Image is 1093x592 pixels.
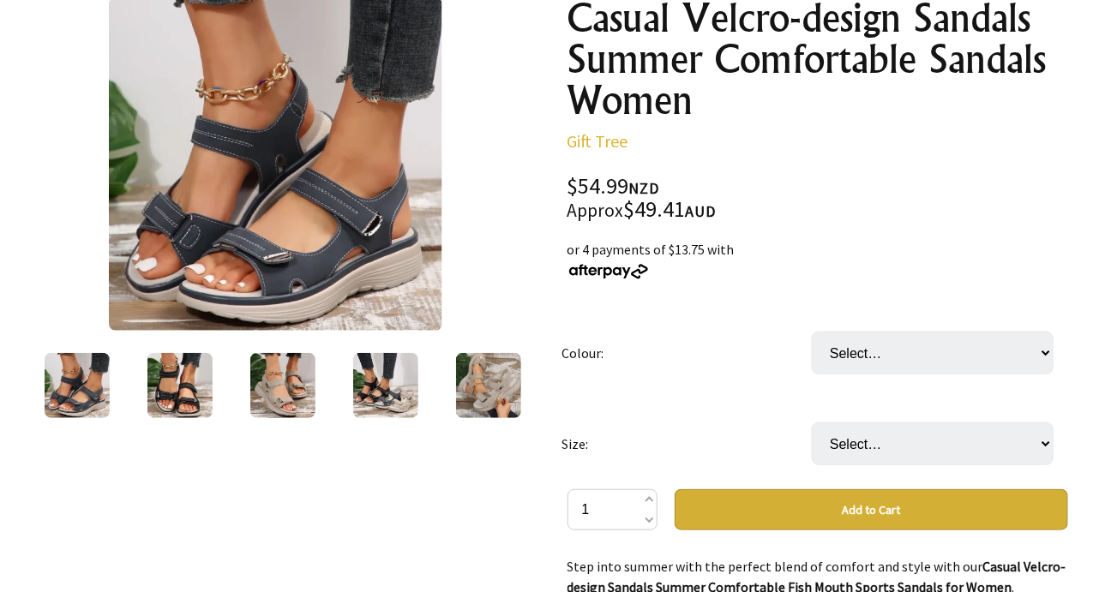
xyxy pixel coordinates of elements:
img: Afterpay [568,264,650,279]
span: AUD [686,201,717,221]
img: Casual Velcro-design Sandals Summer Comfortable Sandals Women [353,353,418,418]
td: Colour: [562,308,812,398]
div: $54.99 $49.41 [568,176,1068,222]
img: Casual Velcro-design Sandals Summer Comfortable Sandals Women [147,353,213,418]
img: Casual Velcro-design Sandals Summer Comfortable Sandals Women [456,353,521,418]
img: Casual Velcro-design Sandals Summer Comfortable Sandals Women [45,353,110,418]
a: Gift Tree [568,130,628,152]
button: Add to Cart [675,489,1068,530]
span: NZD [629,178,660,198]
img: Casual Velcro-design Sandals Summer Comfortable Sandals Women [250,353,315,418]
small: Approx [568,199,624,222]
td: Size: [562,398,812,489]
div: or 4 payments of $13.75 with [568,239,1068,280]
